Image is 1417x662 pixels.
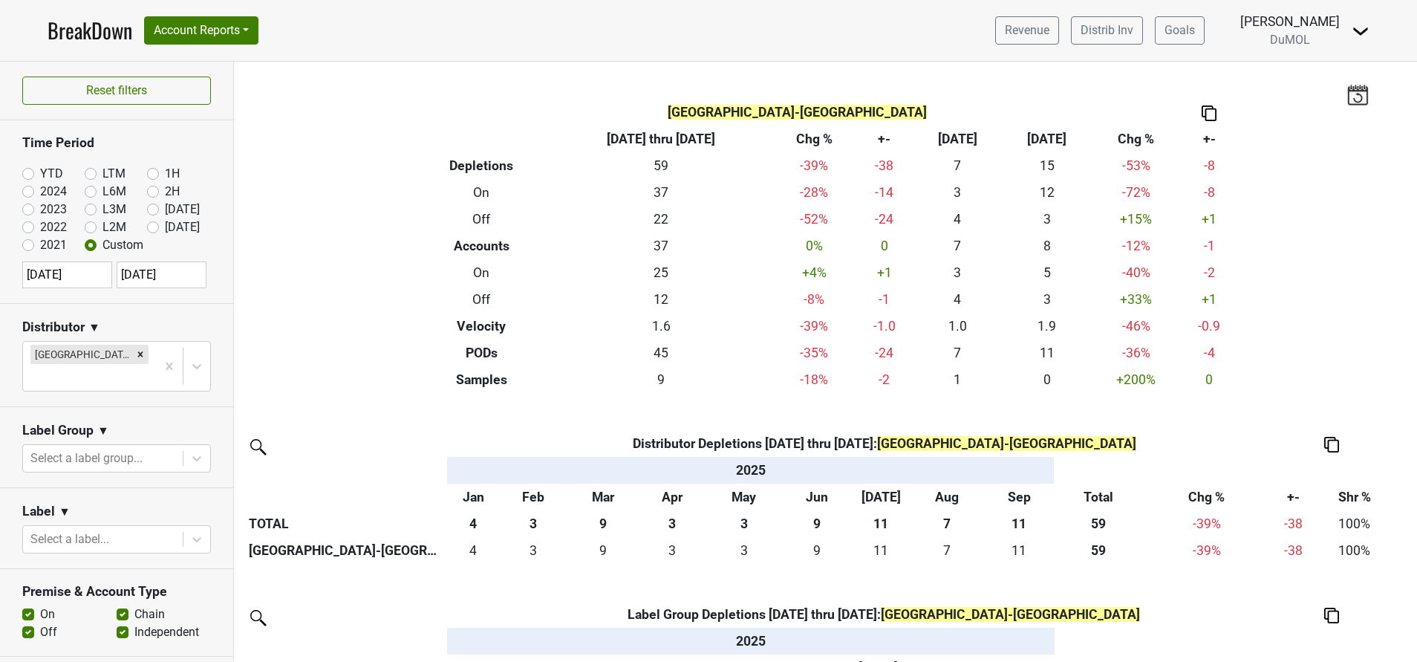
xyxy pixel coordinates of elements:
td: +4 % [772,259,856,286]
div: 11 [987,541,1050,560]
img: filter [245,434,269,458]
td: 7 [911,537,983,564]
div: 11 [855,541,907,560]
th: Depletions [414,152,550,179]
th: &nbsp;: activate to sort column ascending [1315,628,1393,655]
input: YYYY-MM-DD [22,262,112,288]
span: [GEOGRAPHIC_DATA]-[GEOGRAPHIC_DATA] [881,607,1140,622]
th: 11 [983,510,1054,537]
img: last_updated_date [1346,84,1369,105]
h3: Time Period [22,135,211,151]
td: 7 [913,152,1002,179]
th: Feb: activate to sort column ascending [499,484,567,510]
label: 2024 [40,183,67,201]
th: On [414,259,550,286]
h3: Label [22,504,55,519]
td: +1 [1181,206,1237,233]
div: 7 [914,541,980,560]
td: 8.667 [782,537,851,564]
label: [DATE] [165,218,200,236]
th: Jun: activate to sort column ascending [782,484,851,510]
td: 15 [1002,152,1091,179]
td: 45 [550,340,772,366]
td: 100% [1316,510,1392,537]
td: -1 [1181,233,1237,259]
td: 9.167 [567,537,639,564]
td: 1 [913,366,1002,393]
th: [DATE] [913,126,1002,152]
label: 2023 [40,201,67,218]
a: BreakDown [48,15,132,46]
td: 37 [550,233,772,259]
th: Distributor Depletions [DATE] thru [DATE] : [499,430,1271,457]
td: 59 [550,152,772,179]
td: -1 [856,286,913,313]
th: Total [1055,484,1143,510]
td: 3 [1002,286,1091,313]
td: -8 [1181,179,1237,206]
td: 3 [1002,206,1091,233]
td: -4 [1181,340,1237,366]
th: 59 [1055,510,1143,537]
th: +- [1271,484,1316,510]
th: &nbsp;: activate to sort column ascending [1142,628,1269,655]
th: 3 [639,510,706,537]
td: 22 [550,206,772,233]
th: 3 [499,510,567,537]
img: Copy to clipboard [1324,437,1339,452]
td: 9 [550,366,772,393]
td: 7 [913,340,1002,366]
h3: Distributor [22,319,85,335]
th: &nbsp;: activate to sort column ascending [1270,628,1315,655]
h3: Label Group [22,423,94,438]
div: -38 [1274,541,1313,560]
td: 4 [913,286,1002,313]
td: 8 [1002,233,1091,259]
td: -46 % [1092,313,1181,340]
td: 1.0 [913,313,1002,340]
div: [PERSON_NAME] [1240,12,1340,31]
span: [GEOGRAPHIC_DATA]-[GEOGRAPHIC_DATA] [877,436,1136,451]
div: 4 [451,541,495,560]
label: [DATE] [165,201,200,218]
th: Chg % [772,126,856,152]
td: -24 [856,340,913,366]
div: 59 [1058,541,1139,560]
th: 3 [706,510,783,537]
th: 9 [782,510,851,537]
label: L3M [102,201,126,218]
span: ▼ [59,503,71,521]
td: 3 [913,179,1002,206]
th: &nbsp;: activate to sort column ascending [1143,457,1271,484]
td: 0 [1002,366,1091,393]
div: 3 [708,541,778,560]
th: Chg % [1143,484,1271,510]
th: Jul: activate to sort column ascending [851,484,911,510]
th: Velocity [414,313,550,340]
label: Off [40,623,57,641]
td: -35 % [772,340,856,366]
th: Chg % [1092,126,1181,152]
th: Samples [414,366,550,393]
label: Independent [134,623,199,641]
td: 3.5 [447,537,499,564]
h3: Premise & Account Type [22,584,211,600]
td: -8 [1181,152,1237,179]
th: TOTAL [245,510,447,537]
td: -39 % [772,313,856,340]
td: +1 [856,259,913,286]
td: 1.6 [550,313,772,340]
div: 9 [786,541,847,560]
td: 0 [1181,366,1237,393]
th: Accounts [414,233,550,259]
td: -2 [856,366,913,393]
div: 3 [643,541,702,560]
td: 25 [550,259,772,286]
th: 7 [911,510,983,537]
div: 9 [571,541,636,560]
th: 59.002 [1055,537,1143,564]
button: Account Reports [144,16,258,45]
td: -52 % [772,206,856,233]
td: -39 % [772,152,856,179]
th: &nbsp;: activate to sort column ascending [1316,457,1392,484]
